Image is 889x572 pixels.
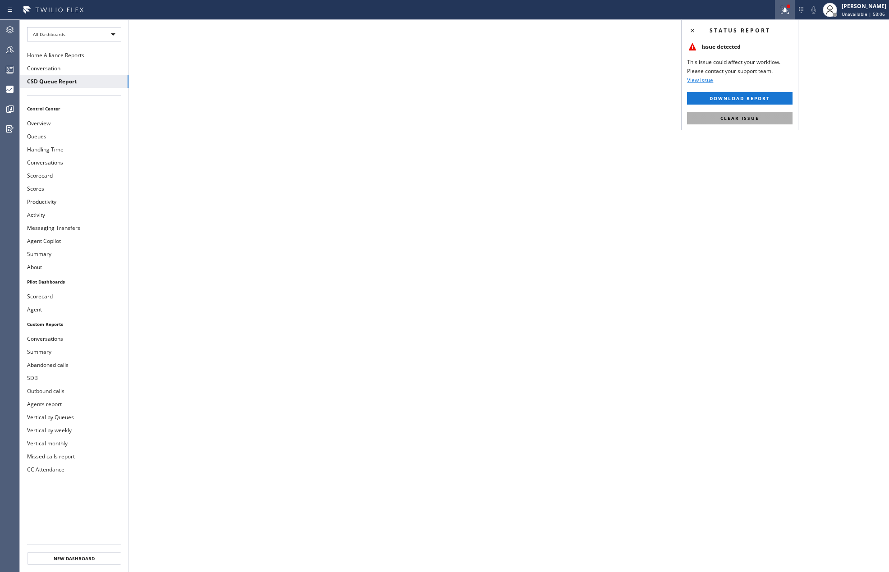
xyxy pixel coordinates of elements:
[20,156,128,169] button: Conversations
[20,117,128,130] button: Overview
[20,424,128,437] button: Vertical by weekly
[20,247,128,261] button: Summary
[20,103,128,114] li: Control Center
[807,4,820,16] button: Mute
[20,261,128,274] button: About
[129,20,889,572] iframe: To enrich screen reader interactions, please activate Accessibility in Grammarly extension settings
[842,2,886,10] div: [PERSON_NAME]
[20,276,128,288] li: Pilot Dashboards
[20,318,128,330] li: Custom Reports
[27,552,121,565] button: New Dashboard
[20,234,128,247] button: Agent Copilot
[20,358,128,371] button: Abandoned calls
[20,450,128,463] button: Missed calls report
[20,221,128,234] button: Messaging Transfers
[20,332,128,345] button: Conversations
[20,384,128,398] button: Outbound calls
[20,437,128,450] button: Vertical monthly
[20,49,128,62] button: Home Alliance Reports
[842,11,885,17] span: Unavailable | 58:06
[20,75,128,88] button: CSD Queue Report
[20,411,128,424] button: Vertical by Queues
[20,62,128,75] button: Conversation
[20,303,128,316] button: Agent
[20,290,128,303] button: Scorecard
[20,143,128,156] button: Handling Time
[27,27,121,41] div: All Dashboards
[20,345,128,358] button: Summary
[20,208,128,221] button: Activity
[20,182,128,195] button: Scores
[20,169,128,182] button: Scorecard
[20,398,128,411] button: Agents report
[20,130,128,143] button: Queues
[20,371,128,384] button: SDB
[20,463,128,476] button: CC Attendance
[20,195,128,208] button: Productivity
